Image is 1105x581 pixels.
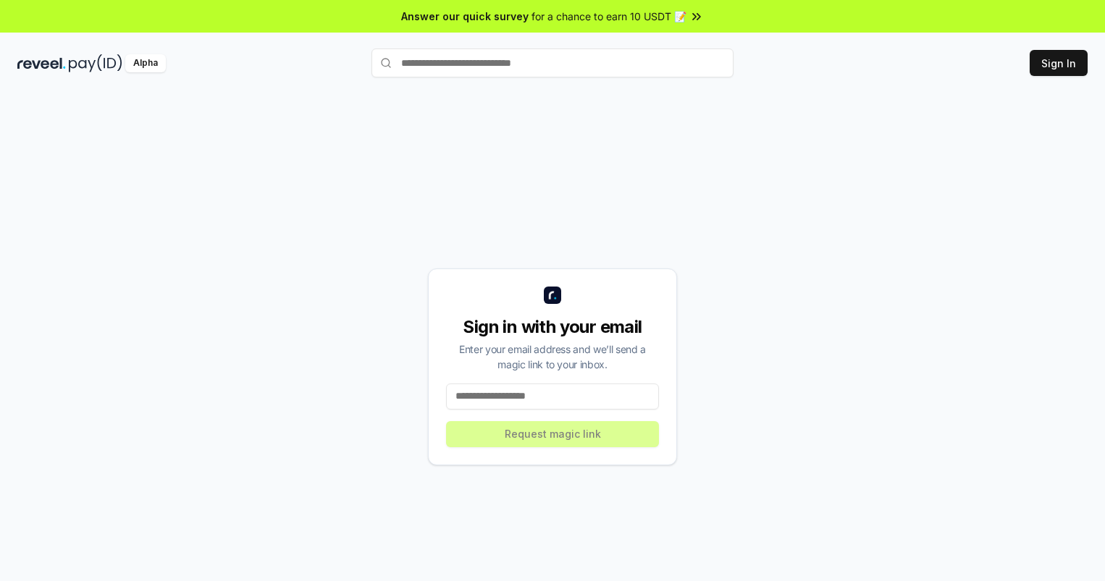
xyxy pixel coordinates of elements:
div: Alpha [125,54,166,72]
span: Answer our quick survey [401,9,529,24]
div: Enter your email address and we’ll send a magic link to your inbox. [446,342,659,372]
span: for a chance to earn 10 USDT 📝 [532,9,686,24]
img: pay_id [69,54,122,72]
img: reveel_dark [17,54,66,72]
img: logo_small [544,287,561,304]
div: Sign in with your email [446,315,659,339]
button: Sign In [1030,50,1088,76]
